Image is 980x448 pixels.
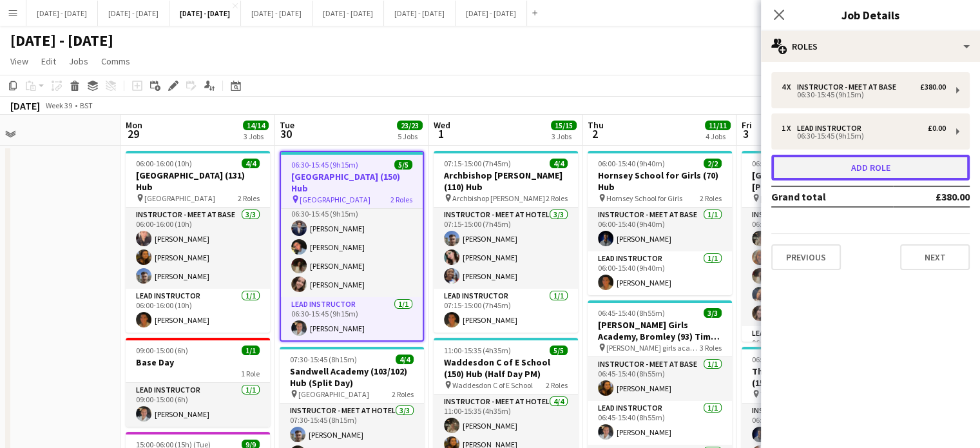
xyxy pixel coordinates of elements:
[290,355,357,364] span: 07:30-15:45 (8h15m)
[700,343,722,353] span: 3 Roles
[242,159,260,168] span: 4/4
[298,389,369,399] span: [GEOGRAPHIC_DATA]
[280,365,424,389] h3: Sandwell Academy (103/102) Hub (Split Day)
[742,365,886,389] h3: The Green School for Girls (150) Hub
[126,151,270,333] app-job-card: 06:00-16:00 (10h)4/4[GEOGRAPHIC_DATA] (131) Hub [GEOGRAPHIC_DATA]2 RolesInstructor - Meet at Base...
[390,195,412,204] span: 2 Roles
[588,319,732,342] h3: [PERSON_NAME] Girls Academy, Bromley (93) Time Attack
[761,6,980,23] h3: Job Details
[126,119,142,131] span: Mon
[598,159,665,168] span: 06:00-15:40 (9h40m)
[588,401,732,445] app-card-role: Lead Instructor1/106:45-15:40 (8h55m)[PERSON_NAME]
[742,208,886,326] app-card-role: Instructor - Meet at Base5/506:00-15:45 (9h45m)[PERSON_NAME][PERSON_NAME][PERSON_NAME][PERSON_NAM...
[124,126,142,141] span: 29
[704,159,722,168] span: 2/2
[101,55,130,67] span: Comms
[771,186,893,207] td: Grand total
[606,343,700,353] span: [PERSON_NAME] girls academy bromley
[761,31,980,62] div: Roles
[742,326,886,370] app-card-role: Lead Instructor1/106:00-15:45 (9h45m)
[742,170,886,193] h3: [GEOGRAPHIC_DATA][PERSON_NAME] (215) Hub
[782,124,797,133] div: 1 x
[546,380,568,390] span: 2 Roles
[281,171,423,194] h3: [GEOGRAPHIC_DATA] (150) Hub
[551,121,577,130] span: 15/15
[80,101,93,110] div: BST
[281,297,423,341] app-card-role: Lead Instructor1/106:30-15:45 (9h15m)[PERSON_NAME]
[434,170,578,193] h3: Archbishop [PERSON_NAME] (110) Hub
[434,151,578,333] app-job-card: 07:15-15:00 (7h45m)4/4Archbishop [PERSON_NAME] (110) Hub Archbishop [PERSON_NAME]2 RolesInstructo...
[432,126,450,141] span: 1
[98,1,169,26] button: [DATE] - [DATE]
[10,55,28,67] span: View
[452,193,545,203] span: Archbishop [PERSON_NAME]
[550,159,568,168] span: 4/4
[444,346,511,355] span: 11:00-15:35 (4h35m)
[434,356,578,380] h3: Waddesdon C of E School (150) Hub (Half Day PM)
[41,55,56,67] span: Edit
[396,355,414,364] span: 4/4
[742,119,752,131] span: Fri
[752,355,819,364] span: 06:00-15:25 (9h25m)
[280,119,294,131] span: Tue
[126,170,270,193] h3: [GEOGRAPHIC_DATA] (131) Hub
[588,151,732,295] div: 06:00-15:40 (9h40m)2/2Hornsey School for Girls (70) Hub Hornsey School for Girls2 RolesInstructor...
[740,126,752,141] span: 3
[771,244,841,270] button: Previous
[893,186,970,207] td: £380.00
[920,83,946,92] div: £380.00
[384,1,456,26] button: [DATE] - [DATE]
[434,208,578,289] app-card-role: Instructor - Meet at Hotel3/307:15-15:00 (7h45m)[PERSON_NAME][PERSON_NAME][PERSON_NAME]
[64,53,93,70] a: Jobs
[281,197,423,297] app-card-role: Instructor - Meet at Base4/406:30-15:45 (9h15m)[PERSON_NAME][PERSON_NAME][PERSON_NAME][PERSON_NAME]
[588,208,732,251] app-card-role: Instructor - Meet at Base1/106:00-15:40 (9h40m)[PERSON_NAME]
[797,124,867,133] div: Lead Instructor
[136,346,188,355] span: 09:00-15:00 (6h)
[598,308,665,318] span: 06:45-15:40 (8h55m)
[456,1,527,26] button: [DATE] - [DATE]
[700,193,722,203] span: 2 Roles
[742,151,886,342] div: 06:00-15:45 (9h45m)6/6[GEOGRAPHIC_DATA][PERSON_NAME] (215) Hub [GEOGRAPHIC_DATA][PERSON_NAME]2 Ro...
[144,193,215,203] span: [GEOGRAPHIC_DATA]
[782,133,946,139] div: 06:30-15:45 (9h15m)
[397,121,423,130] span: 23/23
[706,131,730,141] div: 4 Jobs
[606,193,682,203] span: Hornsey School for Girls
[280,151,424,342] div: 06:30-15:45 (9h15m)5/5[GEOGRAPHIC_DATA] (150) Hub [GEOGRAPHIC_DATA]2 RolesInstructor - Meet at Ba...
[552,131,576,141] div: 3 Jobs
[797,83,901,92] div: Instructor - Meet at Base
[5,53,34,70] a: View
[238,193,260,203] span: 2 Roles
[36,53,61,70] a: Edit
[588,170,732,193] h3: Hornsey School for Girls (70) Hub
[69,55,88,67] span: Jobs
[760,389,843,399] span: The Green School for Girls
[550,346,568,355] span: 5/5
[588,119,604,131] span: Thu
[546,193,568,203] span: 2 Roles
[291,160,358,170] span: 06:30-15:45 (9h15m)
[43,101,75,110] span: Week 39
[392,389,414,399] span: 2 Roles
[126,208,270,289] app-card-role: Instructor - Meet at Base3/306:00-16:00 (10h)[PERSON_NAME][PERSON_NAME][PERSON_NAME]
[243,121,269,130] span: 14/14
[136,159,192,168] span: 06:00-16:00 (10h)
[244,131,268,141] div: 3 Jobs
[434,289,578,333] app-card-role: Lead Instructor1/107:15-15:00 (7h45m)[PERSON_NAME]
[312,1,384,26] button: [DATE] - [DATE]
[760,193,854,203] span: [GEOGRAPHIC_DATA][PERSON_NAME]
[705,121,731,130] span: 11/11
[126,383,270,427] app-card-role: Lead Instructor1/109:00-15:00 (6h)[PERSON_NAME]
[434,119,450,131] span: Wed
[126,338,270,427] app-job-card: 09:00-15:00 (6h)1/1Base Day1 RoleLead Instructor1/109:00-15:00 (6h)[PERSON_NAME]
[241,1,312,26] button: [DATE] - [DATE]
[928,124,946,133] div: £0.00
[26,1,98,26] button: [DATE] - [DATE]
[452,380,533,390] span: Waddesdon C of E School
[169,1,241,26] button: [DATE] - [DATE]
[752,159,819,168] span: 06:00-15:45 (9h45m)
[10,31,113,50] h1: [DATE] - [DATE]
[586,126,604,141] span: 2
